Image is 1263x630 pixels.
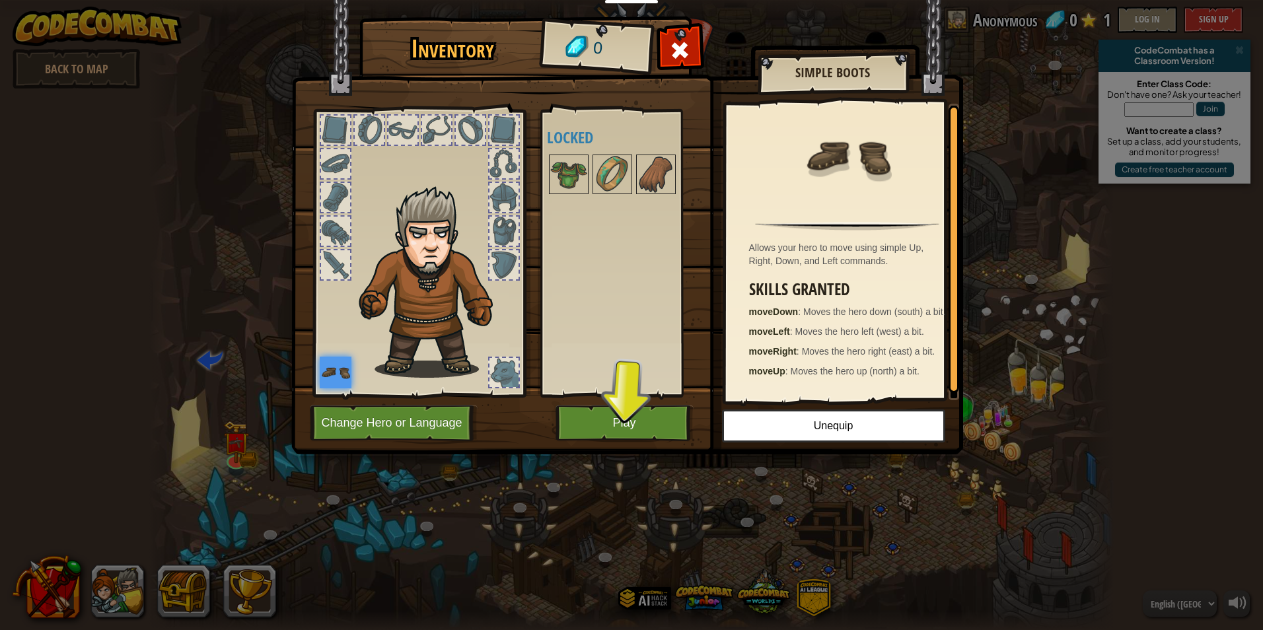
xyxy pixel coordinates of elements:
img: portrait.png [805,114,890,199]
strong: moveDown [749,306,799,317]
img: portrait.png [594,156,631,193]
strong: moveRight [749,346,797,357]
span: 0 [592,36,603,61]
h4: Locked [547,129,713,146]
button: Change Hero or Language [310,405,478,441]
img: portrait.png [550,156,587,193]
img: portrait.png [637,156,674,193]
strong: moveUp [749,366,785,376]
button: Play [556,405,694,441]
span: Moves the hero down (south) a bit. [803,306,946,317]
strong: moveLeft [749,326,790,337]
span: Moves the hero right (east) a bit. [802,346,935,357]
span: : [797,346,802,357]
span: Moves the hero up (north) a bit. [791,366,920,376]
h2: Simple Boots [771,65,895,80]
span: : [785,366,791,376]
button: Unequip [722,409,945,442]
h3: Skills Granted [749,281,953,298]
h1: Inventory [369,35,537,63]
div: Allows your hero to move using simple Up, Right, Down, and Left commands. [749,241,953,267]
img: hair_m2.png [353,186,515,378]
span: : [798,306,803,317]
img: hr.png [755,222,939,230]
span: : [790,326,795,337]
img: portrait.png [320,357,351,388]
span: Moves the hero left (west) a bit. [795,326,924,337]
